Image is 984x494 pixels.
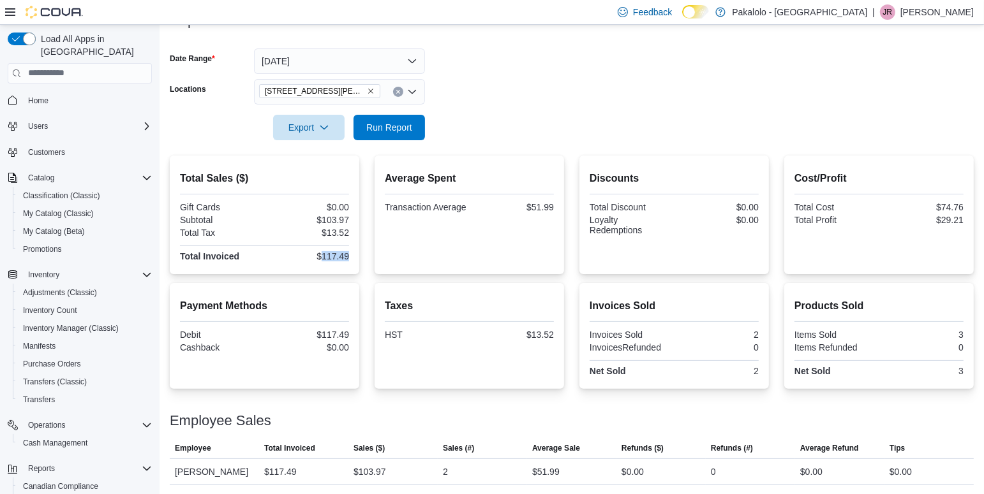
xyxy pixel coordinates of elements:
[13,240,157,258] button: Promotions
[711,464,716,479] div: 0
[28,96,48,106] span: Home
[18,303,152,318] span: Inventory Count
[794,298,964,314] h2: Products Sold
[23,119,53,134] button: Users
[18,224,90,239] a: My Catalog (Beta)
[882,215,964,225] div: $29.21
[180,342,262,352] div: Cashback
[23,145,70,160] a: Customers
[18,206,152,221] span: My Catalog (Classic)
[633,6,672,18] span: Feedback
[794,342,877,352] div: Items Refunded
[18,435,93,451] a: Cash Management
[23,244,62,254] span: Promotions
[794,366,831,376] strong: Net Sold
[281,115,337,140] span: Export
[3,266,157,284] button: Inventory
[794,202,877,212] div: Total Cost
[18,374,92,389] a: Transfers (Classic)
[882,342,964,352] div: 0
[354,464,386,479] div: $103.97
[13,301,157,319] button: Inventory Count
[800,464,823,479] div: $0.00
[175,443,211,453] span: Employee
[3,416,157,434] button: Operations
[18,392,152,407] span: Transfers
[28,173,54,183] span: Catalog
[18,479,152,494] span: Canadian Compliance
[23,418,71,433] button: Operations
[13,355,157,373] button: Purchase Orders
[883,4,893,20] span: JR
[800,443,859,453] span: Average Refund
[180,298,349,314] h2: Payment Methods
[882,366,964,376] div: 3
[872,4,875,20] p: |
[367,87,375,95] button: Remove 385 Tompkins Avenue from selection in this group
[28,121,48,131] span: Users
[18,242,152,257] span: Promotions
[23,481,98,491] span: Canadian Compliance
[18,188,105,203] a: Classification (Classic)
[3,117,157,135] button: Users
[267,215,350,225] div: $103.97
[23,92,152,108] span: Home
[3,143,157,161] button: Customers
[590,215,672,235] div: Loyalty Redemptions
[622,443,664,453] span: Refunds ($)
[13,373,157,391] button: Transfers (Classic)
[385,298,554,314] h2: Taxes
[682,5,709,18] input: Dark Mode
[385,171,554,186] h2: Average Spent
[264,464,297,479] div: $117.49
[23,226,85,236] span: My Catalog (Beta)
[393,87,403,97] button: Clear input
[18,479,103,494] a: Canadian Compliance
[180,171,349,186] h2: Total Sales ($)
[18,303,82,318] a: Inventory Count
[28,463,55,474] span: Reports
[532,464,560,479] div: $51.99
[23,461,152,476] span: Reports
[18,285,102,300] a: Adjustments (Classic)
[472,330,555,340] div: $13.52
[18,356,152,372] span: Purchase Orders
[677,342,759,352] div: 0
[259,84,380,98] span: 385 Tompkins Avenue
[711,443,753,453] span: Refunds (#)
[23,305,77,316] span: Inventory Count
[385,330,467,340] div: HST
[794,171,964,186] h2: Cost/Profit
[267,202,350,212] div: $0.00
[18,188,152,203] span: Classification (Classic)
[23,438,87,448] span: Cash Management
[590,171,759,186] h2: Discounts
[267,330,350,340] div: $117.49
[354,443,385,453] span: Sales ($)
[590,330,672,340] div: Invoices Sold
[23,170,59,185] button: Catalog
[794,330,877,340] div: Items Sold
[900,4,974,20] p: [PERSON_NAME]
[180,228,262,238] div: Total Tax
[366,121,412,134] span: Run Report
[3,460,157,477] button: Reports
[23,461,60,476] button: Reports
[170,84,206,94] label: Locations
[407,87,417,97] button: Open list of options
[3,91,157,110] button: Home
[23,287,97,298] span: Adjustments (Classic)
[590,202,672,212] div: Total Discount
[273,115,345,140] button: Export
[732,4,867,20] p: Pakalolo - [GEOGRAPHIC_DATA]
[265,85,364,98] span: [STREET_ADDRESS][PERSON_NAME]
[18,338,61,354] a: Manifests
[18,356,86,372] a: Purchase Orders
[36,33,152,58] span: Load All Apps in [GEOGRAPHIC_DATA]
[23,170,152,185] span: Catalog
[890,464,912,479] div: $0.00
[23,395,55,405] span: Transfers
[13,222,157,240] button: My Catalog (Beta)
[13,284,157,301] button: Adjustments (Classic)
